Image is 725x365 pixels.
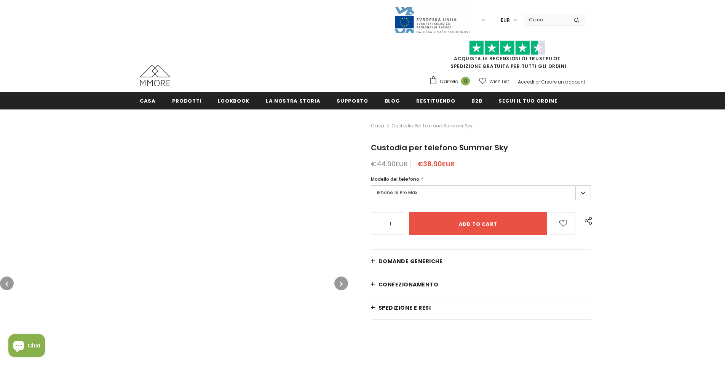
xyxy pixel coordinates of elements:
[417,159,455,169] span: €38.90EUR
[429,44,585,69] span: SPEDIZIONE GRATUITA PER TUTTI GLI ORDINI
[498,97,557,105] span: Segui il tuo ordine
[371,159,408,169] span: €44.90EUR
[501,16,510,24] span: EUR
[378,257,443,265] span: Domande generiche
[371,273,591,296] a: CONFEZIONAMENTO
[409,212,547,235] input: Add to cart
[218,92,249,109] a: Lookbook
[172,92,201,109] a: Prodotti
[535,79,540,85] span: or
[6,334,47,359] inbox-online-store-chat: Shopify online store chat
[140,97,156,105] span: Casa
[440,78,458,85] span: Carrello
[461,77,470,85] span: 0
[140,65,170,86] img: Casi MMORE
[378,281,439,288] span: CONFEZIONAMENTO
[385,92,400,109] a: Blog
[371,142,508,153] span: Custodia per telefono Summer Sky
[337,97,368,105] span: supporto
[394,16,470,23] a: Javni Razpis
[140,92,156,109] a: Casa
[471,97,482,105] span: B2B
[371,296,591,319] a: Spedizione e resi
[454,55,561,62] a: Acquista le recensioni di TrustPilot
[378,304,431,312] span: Spedizione e resi
[371,185,591,200] label: iPhone 16 Pro Max
[524,14,568,25] input: Search Site
[479,75,509,88] a: Wish List
[391,121,473,130] span: Custodia per telefono Summer Sky
[518,79,534,85] a: Accedi
[266,97,320,105] span: La nostra storia
[371,121,384,130] a: Casa
[385,97,400,105] span: Blog
[541,79,585,85] a: Creare un account
[498,92,557,109] a: Segui il tuo ordine
[469,40,545,55] img: Fidati di Pilot Stars
[416,92,455,109] a: Restituendo
[371,250,591,273] a: Domande generiche
[337,92,368,109] a: supporto
[172,97,201,105] span: Prodotti
[218,97,249,105] span: Lookbook
[416,97,455,105] span: Restituendo
[371,176,419,182] span: Modello del telefono
[266,92,320,109] a: La nostra storia
[394,6,470,34] img: Javni Razpis
[471,92,482,109] a: B2B
[429,76,474,87] a: Carrello 0
[489,78,509,85] span: Wish List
